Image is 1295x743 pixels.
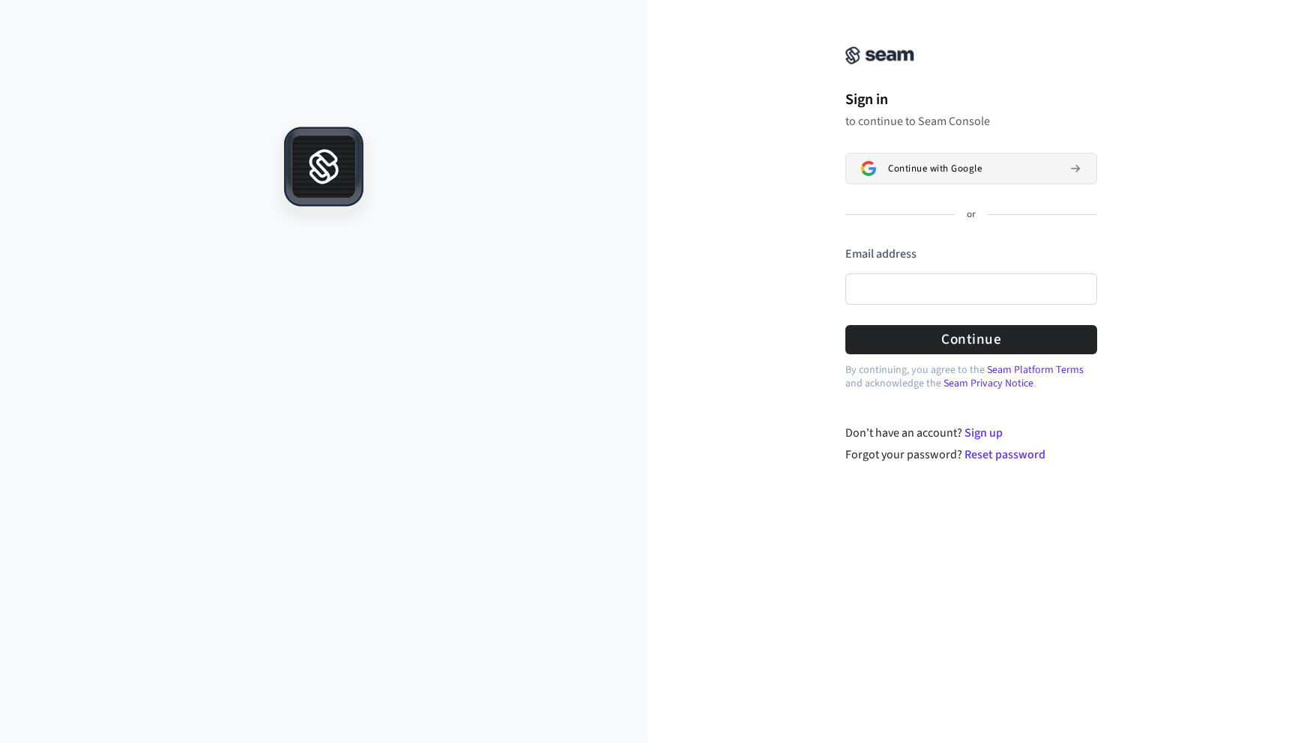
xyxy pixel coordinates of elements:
h1: Sign in [845,88,1097,111]
a: Sign up [965,425,1003,441]
button: Continue [845,325,1097,354]
label: Email address [845,246,917,262]
p: By continuing, you agree to the and acknowledge the . [845,363,1097,390]
a: Reset password [965,446,1045,463]
span: Continue with Google [888,163,982,175]
a: Seam Platform Terms [987,363,1084,377]
img: Sign in with Google [861,161,876,176]
a: Seam Privacy Notice [944,376,1033,391]
p: to continue to Seam Console [845,114,1097,129]
div: Forgot your password? [845,446,1098,464]
div: Don't have an account? [845,424,1098,442]
button: Sign in with GoogleContinue with Google [845,153,1097,184]
img: Seam Console [845,46,914,64]
p: or [967,208,976,222]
